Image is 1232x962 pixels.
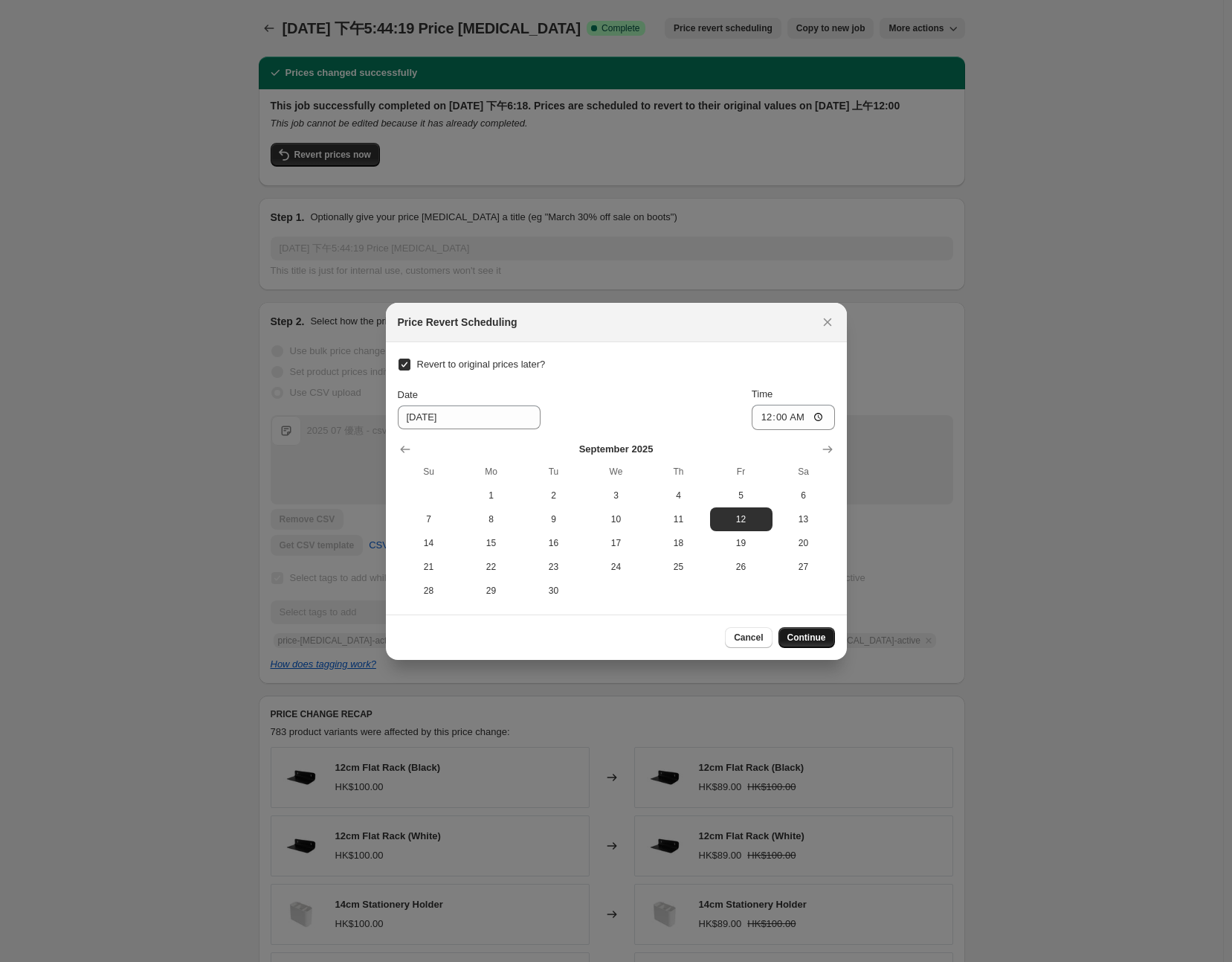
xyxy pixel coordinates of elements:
span: Sa [778,466,829,478]
span: 14 [404,537,454,549]
span: 6 [778,490,829,501]
span: 2 [529,490,579,501]
span: 8 [466,513,517,525]
span: 23 [529,561,579,573]
button: Sunday September 21 2025 [398,555,460,579]
span: Time [752,388,773,400]
button: Monday September 15 2025 [460,531,523,555]
button: Show previous month, August 2025 [395,439,416,460]
span: 22 [466,561,517,573]
th: Saturday [773,460,835,484]
th: Monday [460,460,523,484]
span: 10 [591,513,642,525]
button: Wednesday September 10 2025 [585,507,648,531]
button: Close [817,312,838,333]
span: Cancel [734,632,763,644]
span: 13 [778,513,829,525]
button: Thursday September 18 2025 [648,531,710,555]
button: Sunday September 14 2025 [398,531,460,555]
button: Tuesday September 23 2025 [523,555,585,579]
span: 21 [404,561,454,573]
button: Tuesday September 16 2025 [523,531,585,555]
button: Friday September 26 2025 [710,555,773,579]
button: Friday September 5 2025 [710,484,773,507]
button: Wednesday September 24 2025 [585,555,648,579]
button: Continue [778,627,835,648]
span: 16 [529,537,579,549]
button: Saturday September 20 2025 [773,531,835,555]
span: 7 [404,513,454,525]
button: Saturday September 13 2025 [773,507,835,531]
h2: Price Revert Scheduling [398,315,517,330]
span: Th [654,466,704,478]
span: 27 [778,561,829,573]
input: 12:00 [752,405,835,430]
span: 19 [716,537,767,549]
span: 15 [466,537,517,549]
span: 24 [591,561,642,573]
span: 12 [716,513,767,525]
th: Tuesday [523,460,585,484]
button: Monday September 29 2025 [460,579,523,603]
button: Cancel [725,627,772,648]
span: We [591,466,642,478]
span: 26 [716,561,767,573]
button: Tuesday September 9 2025 [523,507,585,531]
button: Tuesday September 2 2025 [523,484,585,507]
th: Friday [710,460,773,484]
span: Mo [466,466,517,478]
button: Thursday September 4 2025 [648,484,710,507]
span: 20 [778,537,829,549]
th: Wednesday [585,460,648,484]
span: 18 [654,537,704,549]
span: Date [398,389,418,400]
span: 11 [654,513,704,525]
button: Wednesday September 17 2025 [585,531,648,555]
span: 30 [529,585,579,597]
button: Saturday September 27 2025 [773,555,835,579]
button: Thursday September 11 2025 [648,507,710,531]
input: 8/28/2025 [398,405,541,429]
button: Tuesday September 30 2025 [523,579,585,603]
button: Show next month, October 2025 [817,439,838,460]
th: Thursday [648,460,710,484]
span: 25 [654,561,704,573]
button: Monday September 8 2025 [460,507,523,531]
span: Fr [716,466,767,478]
span: Revert to original prices later? [417,359,546,370]
span: 28 [404,585,454,597]
button: Sunday September 7 2025 [398,507,460,531]
button: Wednesday September 3 2025 [585,484,648,507]
span: 9 [529,513,579,525]
button: Monday September 1 2025 [460,484,523,507]
span: 29 [466,585,517,597]
button: Monday September 22 2025 [460,555,523,579]
button: Friday September 12 2025 [710,507,773,531]
th: Sunday [398,460,460,484]
span: 1 [466,490,517,501]
button: Thursday September 25 2025 [648,555,710,579]
span: 17 [591,537,642,549]
span: 4 [654,490,704,501]
button: Friday September 19 2025 [710,531,773,555]
span: Continue [787,632,826,644]
button: Sunday September 28 2025 [398,579,460,603]
span: 5 [716,490,767,501]
span: Tu [529,466,579,478]
span: 3 [591,490,642,501]
span: Su [404,466,454,478]
button: Saturday September 6 2025 [773,484,835,507]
